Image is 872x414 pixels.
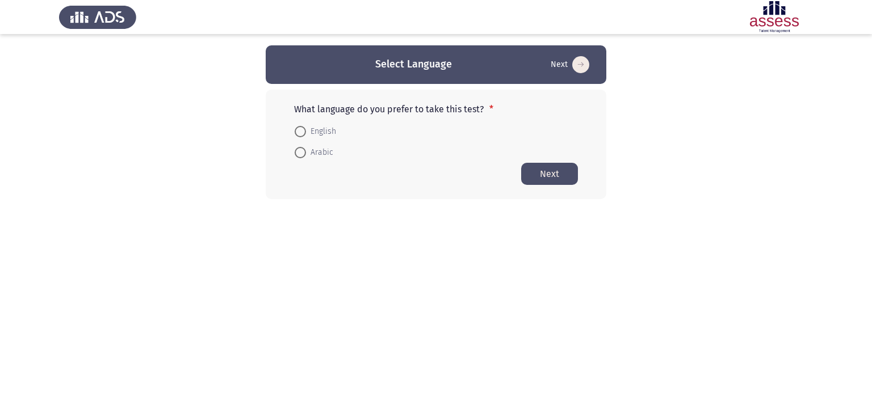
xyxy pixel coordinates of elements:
[306,146,333,159] span: Arabic
[521,163,578,185] button: Start assessment
[294,104,578,115] p: What language do you prefer to take this test?
[547,56,593,74] button: Start assessment
[59,1,136,33] img: Assess Talent Management logo
[306,125,336,138] span: English
[375,57,452,71] h3: Select Language
[736,1,813,33] img: Assessment logo of OCM R1 ASSESS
